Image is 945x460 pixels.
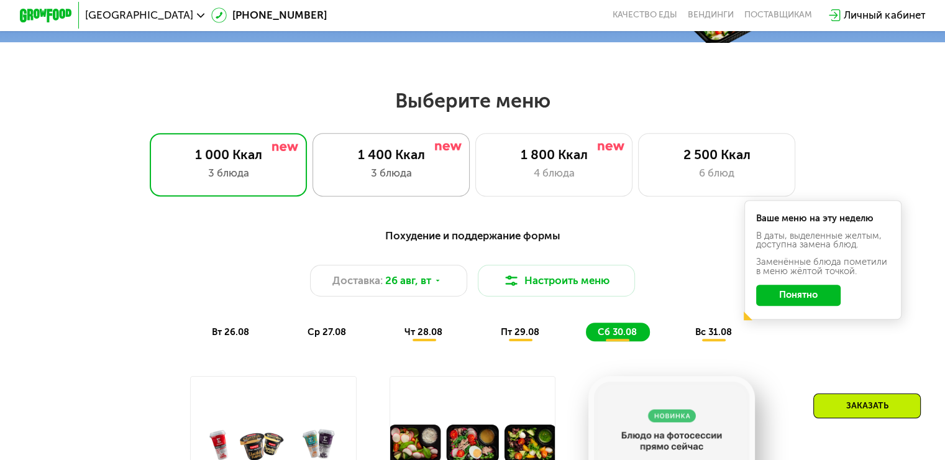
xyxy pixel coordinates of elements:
[163,165,293,181] div: 3 блюда
[211,7,327,23] a: [PHONE_NUMBER]
[308,326,346,338] span: ср 27.08
[756,257,890,276] div: Заменённые блюда пометили в меню жёлтой точкой.
[85,10,193,21] span: [GEOGRAPHIC_DATA]
[756,214,890,223] div: Ваше меню на эту неделю
[489,165,619,181] div: 4 блюда
[756,285,841,306] button: Понятно
[163,147,293,162] div: 1 000 Ккал
[813,393,921,418] div: Заказать
[613,10,677,21] a: Качество еды
[695,326,732,338] span: вс 31.08
[212,326,249,338] span: вт 26.08
[756,231,890,250] div: В даты, выделенные желтым, доступна замена блюд.
[326,147,456,162] div: 1 400 Ккал
[652,165,782,181] div: 6 блюд
[844,7,925,23] div: Личный кабинет
[84,228,861,244] div: Похудение и поддержание формы
[652,147,782,162] div: 2 500 Ккал
[404,326,442,338] span: чт 28.08
[326,165,456,181] div: 3 блюда
[744,10,812,21] div: поставщикам
[42,88,903,113] h2: Выберите меню
[688,10,734,21] a: Вендинги
[489,147,619,162] div: 1 800 Ккал
[478,265,636,297] button: Настроить меню
[598,326,637,338] span: сб 30.08
[385,273,431,288] span: 26 авг, вт
[501,326,539,338] span: пт 29.08
[332,273,383,288] span: Доставка:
